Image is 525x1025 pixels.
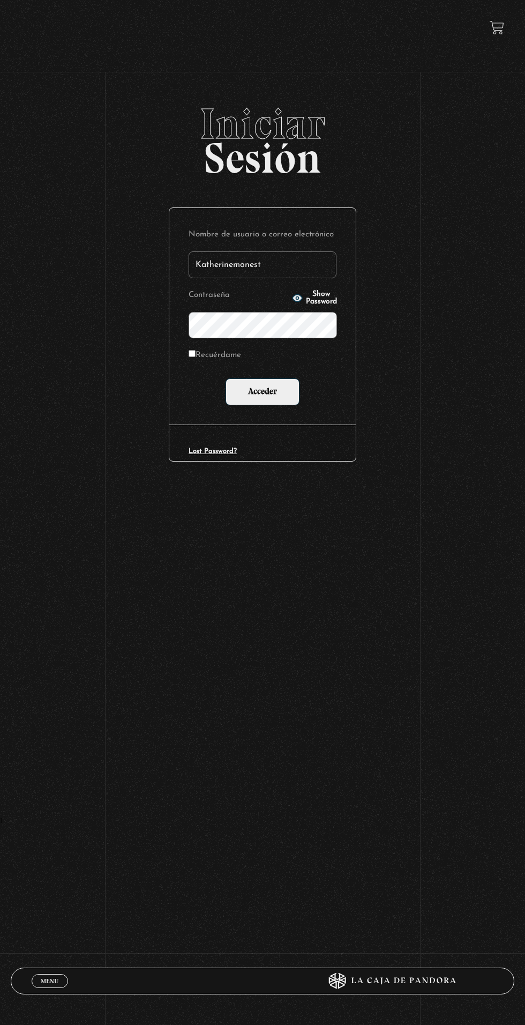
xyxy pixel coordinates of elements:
a: View your shopping cart [490,20,504,35]
input: Acceder [226,378,299,405]
input: Recuérdame [189,350,196,357]
span: Show Password [306,291,337,306]
label: Contraseña [189,288,289,303]
a: Lost Password? [189,448,237,455]
button: Show Password [292,291,337,306]
h2: Sesión [11,102,515,171]
label: Nombre de usuario o correo electrónico [189,227,336,243]
label: Recuérdame [189,348,241,363]
span: Iniciar [11,102,515,145]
